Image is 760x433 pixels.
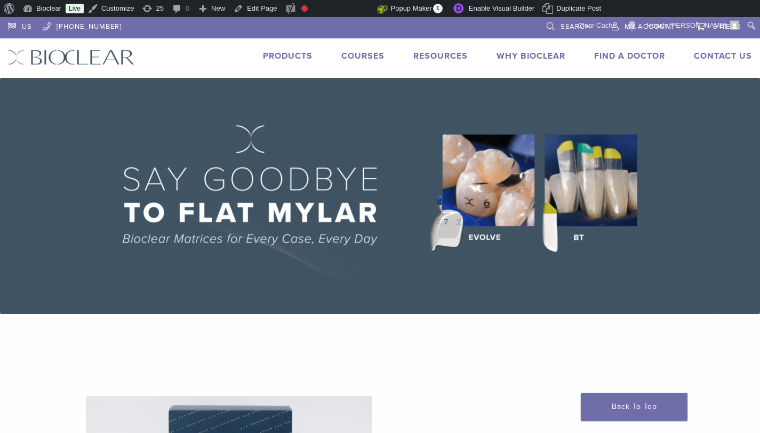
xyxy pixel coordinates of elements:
span: 1 [433,4,443,13]
div: Focus keyphrase not set [301,5,308,12]
img: Bioclear [8,50,134,65]
a: Search [547,17,590,33]
a: Products [263,51,313,61]
a: Why Bioclear [497,51,565,61]
a: Find A Doctor [594,51,665,61]
a: [PHONE_NUMBER] [43,17,122,33]
a: Howdy, [643,17,743,34]
a: US [8,17,32,33]
a: Resources [413,51,468,61]
span: Search [561,22,590,31]
img: Views over 48 hours. Click for more Jetpack Stats. [317,3,377,15]
a: Back To Top [581,393,687,421]
a: Clear Cache [574,17,620,34]
span: [PERSON_NAME] [669,21,726,29]
a: Live [66,4,84,13]
a: Courses [341,51,385,61]
a: Contact Us [694,51,752,61]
